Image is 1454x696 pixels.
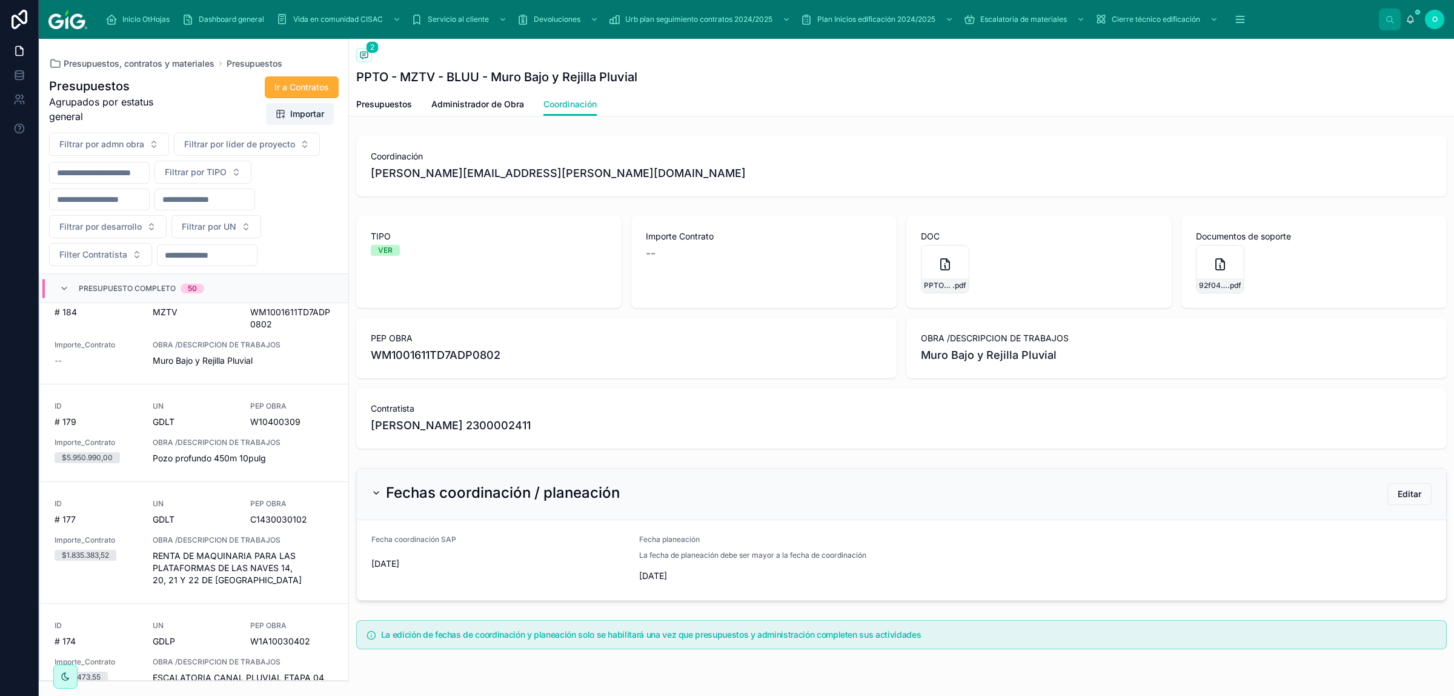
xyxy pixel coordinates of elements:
span: GDLT [153,514,174,526]
span: PEP OBRA [250,499,334,509]
button: Select Button [171,215,261,238]
a: Coordinación [543,93,597,116]
div: $5.950.990,00 [62,452,113,463]
span: O [1432,15,1438,24]
a: Escalatoria de materiales [960,8,1091,30]
span: [DATE] [371,558,629,570]
span: Servicio al cliente [428,15,489,24]
span: # 179 [55,416,138,428]
span: Importar [290,108,324,120]
span: PEP OBRA [371,332,882,344]
span: Escalatoria de materiales [980,15,1067,24]
span: Coordinación [371,150,1432,162]
span: UN [153,499,236,509]
button: 2 [356,49,372,64]
span: # 174 [55,635,138,647]
button: Select Button [174,133,320,156]
span: Ir a Contratos [274,81,329,93]
span: OBRA /DESCRIPCION DE TRABAJOS [153,657,334,667]
span: Cierre técnico edificación [1112,15,1200,24]
span: La fecha de planeación debe ser mayor a la fecha de coordinación [639,550,866,560]
span: ID [55,401,138,411]
button: Select Button [154,161,251,184]
button: Select Button [49,243,152,266]
a: Vida en comunidad CISAC [273,8,407,30]
span: Muro Bajo y Rejilla Pluvial [921,347,1432,364]
div: $1.835.383,52 [62,550,109,561]
img: App logo [48,10,87,29]
span: 92f04946-df97-40f7-82bb-1c0186022618-WM107A.PT.MUROS-BAJO-REJILLA-PLUVIAL.EDIFICA-(1) [1199,281,1227,290]
a: Presupuestos, contratos y materiales [49,58,214,70]
a: Administrador de Obra [431,93,524,118]
span: PPTO---MZTV---BLUU---Muro-Bajo-y-Rejilla-[GEOGRAPHIC_DATA] [924,281,952,290]
span: # 177 [55,514,138,526]
span: Plan Inicios edificación 2024/2025 [817,15,935,24]
span: Inicio OtHojas [122,15,170,24]
span: Importe_Contrato [55,340,138,350]
div: scrollable content [97,6,1379,33]
span: UN [153,621,236,631]
span: ESCALATORIA CANAL PLUVIAL ETAPA 04 [153,672,334,684]
a: Dashboard general [178,8,273,30]
div: 50 [188,284,197,293]
a: Presupuestos [227,58,282,70]
span: Contratista [371,403,1432,415]
span: GDLP [153,635,175,647]
span: Filtrar por UN [182,221,236,233]
span: Muro Bajo y Rejilla Pluvial [153,355,334,367]
span: Documentos de soporte [1196,230,1432,243]
span: OBRA /DESCRIPCION DE TRABAJOS [153,340,334,350]
span: # 184 [55,306,138,318]
button: Select Button [49,133,169,156]
span: OBRA /DESCRIPCION DE TRABAJOS [153,438,334,447]
span: PEP OBRA [250,621,334,631]
span: -- [646,245,656,262]
span: MZTV [153,306,178,318]
span: Presupuesto Completo [79,284,176,293]
span: Importe_Contrato [55,657,138,667]
span: Filter Contratista [59,249,127,261]
span: ID [55,499,138,509]
a: Urb plan seguimiento contratos 2024/2025 [605,8,797,30]
a: Cierre técnico edificación [1091,8,1224,30]
span: Administrador de Obra [431,98,524,110]
span: .pdf [952,281,966,290]
button: Editar [1387,483,1432,505]
a: Devoluciones [513,8,605,30]
span: WM1001611TD7ADP0802 [250,306,334,330]
span: Editar [1398,488,1421,500]
a: Presupuestos [356,93,412,118]
span: Agrupados por estatus general [49,95,184,124]
span: [DATE] [639,570,1343,582]
span: .pdf [1227,281,1241,290]
a: ID# 177UNGDLTPEP OBRAC1430030102Importe_Contrato$1.835.383,52OBRA /DESCRIPCION DE TRABAJOSRENTA D... [40,482,348,604]
span: Filtrar por admn obra [59,138,144,150]
h1: Presupuestos [49,78,184,95]
button: Select Button [49,215,167,238]
h2: Fechas coordinación / planeación [386,483,620,503]
span: Pozo profundo 450m 10pulg [153,452,334,464]
span: Filtrar por líder de proyecto [184,138,295,150]
a: Inicio OtHojas [102,8,178,30]
span: PEP OBRA [250,401,334,411]
span: Presupuestos [356,98,412,110]
span: Importe Contrato [646,230,882,243]
h5: La edición de fechas de coordinación y planeación solo se habilitará una vez que presupuestos y a... [381,631,1436,639]
span: Importe_Contrato [55,438,138,447]
span: WM1001611TD7ADP0802 [371,347,882,364]
div: VER [378,245,393,256]
span: Urb plan seguimiento contratos 2024/2025 [625,15,772,24]
a: Servicio al cliente [407,8,513,30]
span: Fecha coordinación SAP [371,535,456,544]
span: UN [153,401,236,411]
span: TIPO [371,230,607,243]
h1: PPTO - MZTV - BLUU - Muro Bajo y Rejilla Pluvial [356,69,637,85]
a: ID# 184UNMZTVPEP OBRAWM1001611TD7ADP0802Importe_Contrato--OBRA /DESCRIPCION DE TRABAJOSMuro Bajo ... [40,275,348,384]
button: Importar [266,103,334,125]
span: W1A10030402 [250,635,334,647]
span: -- [55,355,62,367]
span: Vida en comunidad CISAC [293,15,383,24]
span: Filtrar por desarrollo [59,221,142,233]
span: ID [55,621,138,631]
